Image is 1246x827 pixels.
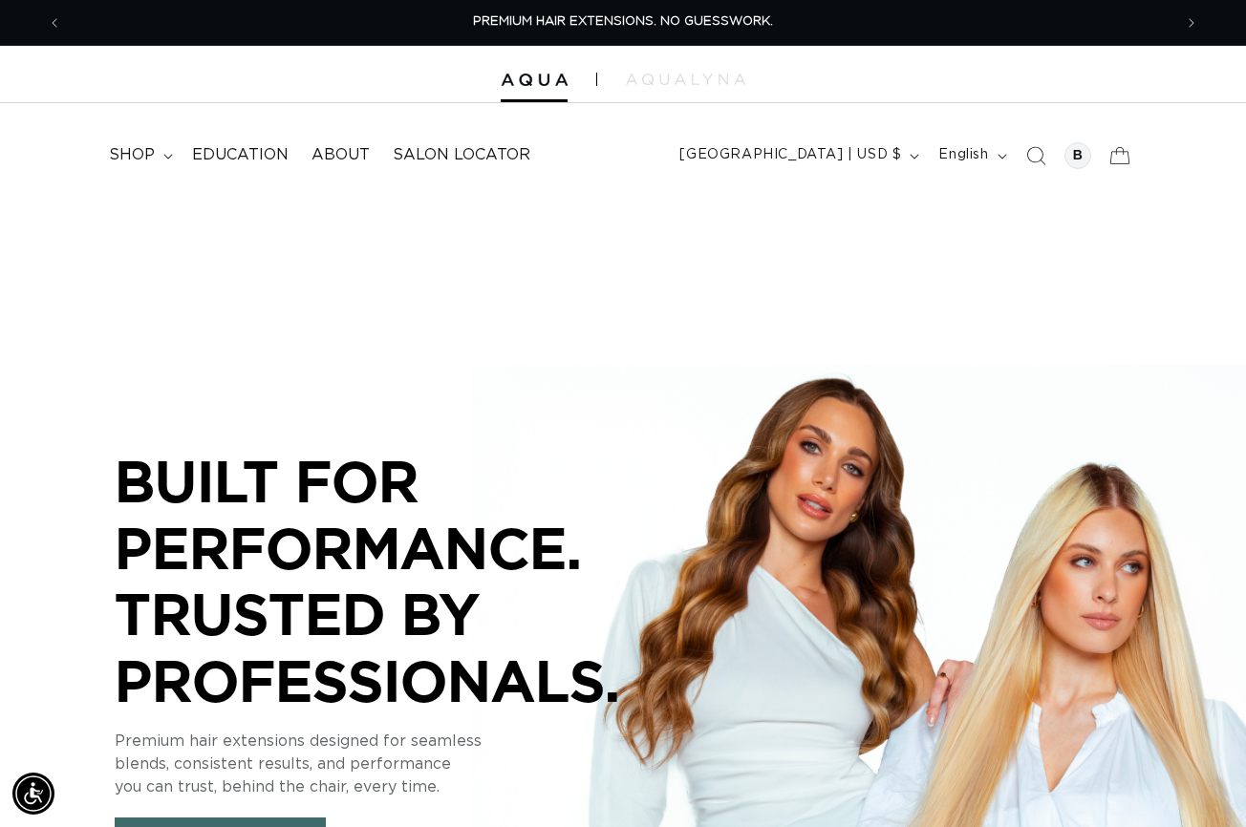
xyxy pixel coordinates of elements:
a: Education [181,134,300,177]
span: About [311,145,370,165]
span: Salon Locator [393,145,530,165]
summary: Search [1015,135,1057,177]
p: BUILT FOR PERFORMANCE. TRUSTED BY PROFESSIONALS. [115,448,688,713]
span: [GEOGRAPHIC_DATA] | USD $ [679,145,901,165]
div: Accessibility Menu [12,773,54,815]
span: Education [192,145,289,165]
button: [GEOGRAPHIC_DATA] | USD $ [668,138,927,174]
button: Previous announcement [33,5,75,41]
summary: shop [97,134,181,177]
a: Salon Locator [381,134,542,177]
img: Aqua Hair Extensions [501,74,568,87]
button: English [927,138,1014,174]
img: aqualyna.com [626,74,745,85]
a: About [300,134,381,177]
span: PREMIUM HAIR EXTENSIONS. NO GUESSWORK. [473,15,773,28]
p: Premium hair extensions designed for seamless blends, consistent results, and performance you can... [115,730,688,798]
button: Next announcement [1171,5,1213,41]
span: shop [109,145,155,165]
span: English [938,145,988,165]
